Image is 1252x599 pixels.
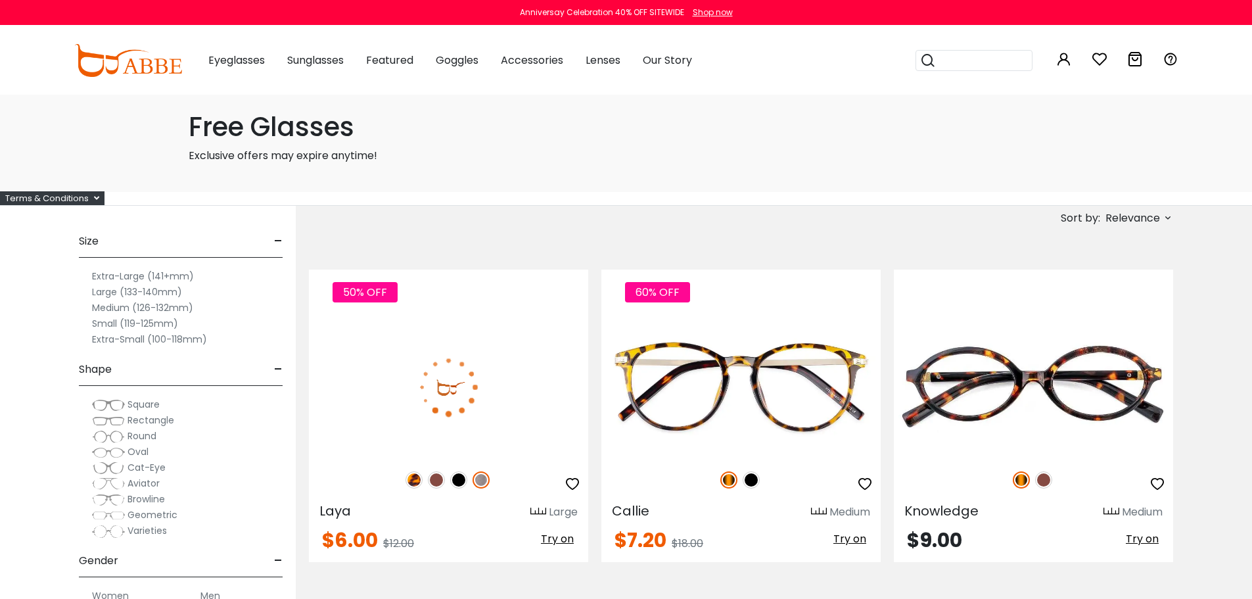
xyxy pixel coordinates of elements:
span: Try on [1126,531,1159,546]
div: Anniversay Celebration 40% OFF SITEWIDE [520,7,684,18]
span: Accessories [501,53,563,68]
img: Cat-Eye.png [92,462,125,475]
img: Black [743,471,760,489]
h1: Free Glasses [189,111,1064,143]
span: $9.00 [907,526,962,554]
img: Black [450,471,467,489]
img: Leopard [406,471,423,489]
span: $18.00 [672,536,703,551]
img: Gun Laya - Plastic ,Universal Bridge Fit [309,317,588,457]
img: Tortoise [720,471,737,489]
img: Tortoise Knowledge - Acetate ,Universal Bridge Fit [894,317,1173,457]
img: Varieties.png [92,525,125,539]
span: 50% OFF [333,282,398,302]
span: Featured [366,53,413,68]
span: Our Story [643,53,692,68]
p: Exclusive offers may expire anytime! [189,148,1064,164]
span: Browline [128,492,165,506]
img: Tortoise Callie - Combination ,Universal Bridge Fit [601,317,881,457]
label: Small (119-125mm) [92,316,178,331]
span: Rectangle [128,414,174,427]
span: Try on [541,531,574,546]
label: Large (133-140mm) [92,284,182,300]
img: Browline.png [92,493,125,506]
span: Eyeglasses [208,53,265,68]
span: $7.20 [614,526,666,554]
span: Aviator [128,477,160,490]
div: Medium [1122,504,1163,520]
span: - [274,226,283,257]
span: Cat-Eye [128,461,166,474]
span: Geometric [128,508,177,521]
span: Oval [128,445,149,458]
span: Gender [79,545,118,577]
span: Shape [79,354,112,385]
span: Square [128,398,160,411]
img: abbeglasses.com [74,44,182,77]
img: Aviator.png [92,477,125,491]
img: size ruler [811,507,827,517]
img: Tortoise [1013,471,1030,489]
div: Medium [829,504,870,520]
span: 60% OFF [625,282,690,302]
span: Relevance [1105,206,1160,230]
span: Sort by: [1061,210,1100,226]
img: Geometric.png [92,509,125,522]
a: Shop now [686,7,733,18]
img: Square.png [92,398,125,412]
img: Rectangle.png [92,414,125,427]
label: Extra-Small (100-118mm) [92,331,207,347]
img: Gun [473,471,490,489]
span: Laya [319,502,351,520]
span: Sunglasses [287,53,344,68]
span: Knowledge [904,502,979,520]
label: Medium (126-132mm) [92,300,193,316]
img: Oval.png [92,446,125,459]
span: Try on [833,531,866,546]
button: Try on [829,531,870,548]
label: Extra-Large (141+mm) [92,268,194,284]
img: Brown [1035,471,1052,489]
span: Varieties [128,524,167,537]
span: $12.00 [383,536,414,551]
span: Lenses [586,53,620,68]
span: Round [128,429,156,443]
button: Try on [1122,531,1163,548]
button: Try on [537,531,578,548]
span: - [274,545,283,577]
span: $6.00 [322,526,378,554]
img: Round.png [92,430,125,443]
img: size ruler [1103,507,1119,517]
img: Brown [428,471,445,489]
div: Shop now [693,7,733,18]
div: Large [549,504,578,520]
span: - [274,354,283,385]
img: size ruler [530,507,546,517]
span: Size [79,226,99,257]
span: Goggles [436,53,478,68]
span: Callie [612,502,649,520]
